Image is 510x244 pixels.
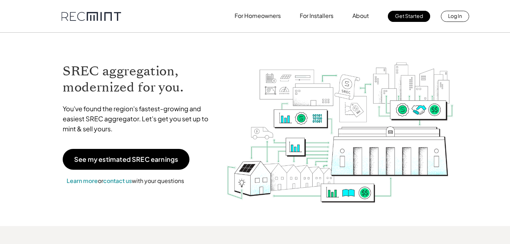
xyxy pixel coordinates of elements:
p: For Homeowners [235,11,281,21]
a: Log In [441,11,469,22]
p: Get Started [395,11,423,21]
a: See my estimated SREC earnings [63,149,189,170]
p: See my estimated SREC earnings [74,156,178,163]
p: You've found the region's fastest-growing and easiest SREC aggregator. Let's get you set up to mi... [63,104,215,134]
a: contact us [103,177,132,184]
p: About [352,11,369,21]
a: Get Started [388,11,430,22]
p: Log In [448,11,462,21]
p: For Installers [300,11,333,21]
a: Learn more [67,177,98,184]
p: or with your questions [63,176,188,186]
img: RECmint value cycle [226,43,454,205]
h1: SREC aggregation, modernized for you. [63,63,215,95]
